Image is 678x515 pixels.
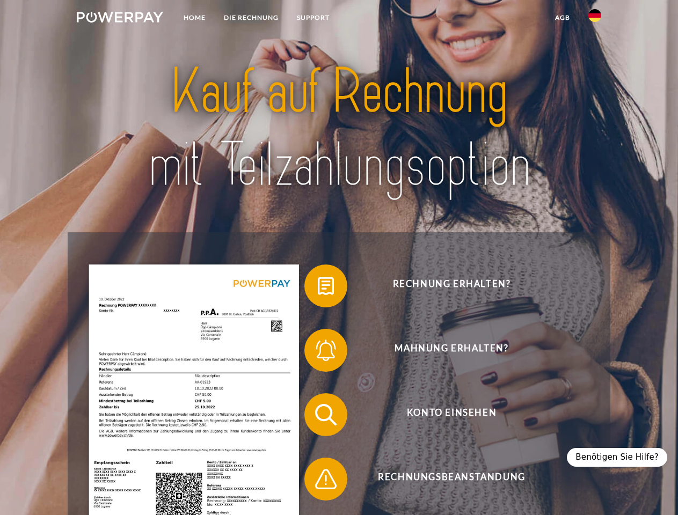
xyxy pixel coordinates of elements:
span: Rechnungsbeanstandung [320,458,583,501]
img: qb_search.svg [312,401,339,428]
span: Mahnung erhalten? [320,329,583,372]
img: de [588,9,601,22]
img: qb_warning.svg [312,466,339,492]
a: agb [546,8,579,27]
button: Mahnung erhalten? [304,329,584,372]
div: Benötigen Sie Hilfe? [567,448,667,467]
img: logo-powerpay-white.svg [77,12,163,23]
span: Rechnung erhalten? [320,264,583,307]
a: DIE RECHNUNG [215,8,288,27]
img: title-powerpay_de.svg [103,51,575,205]
img: qb_bell.svg [312,337,339,364]
button: Konto einsehen [304,393,584,436]
button: Rechnung erhalten? [304,264,584,307]
button: Rechnungsbeanstandung [304,458,584,501]
img: qb_bill.svg [312,273,339,299]
a: Home [174,8,215,27]
span: Konto einsehen [320,393,583,436]
a: SUPPORT [288,8,339,27]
